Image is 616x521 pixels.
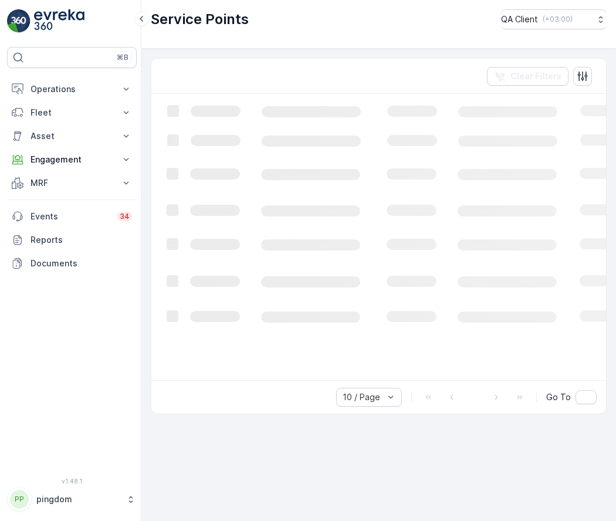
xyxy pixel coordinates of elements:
button: Clear Filters [487,67,568,86]
button: Engagement [7,148,137,171]
p: 34 [120,212,130,221]
p: ⌘B [117,53,128,62]
a: Reports [7,228,137,252]
p: Reports [31,234,132,246]
button: MRF [7,171,137,195]
span: Go To [546,391,571,403]
p: ( +03:00 ) [543,15,573,24]
p: Operations [31,83,113,95]
p: Clear Filters [510,70,561,82]
button: Operations [7,77,137,101]
button: Fleet [7,101,137,124]
button: PPpingdom [7,487,137,512]
p: Service Points [151,10,249,29]
div: PP [10,490,29,509]
span: v 1.48.1 [7,478,137,485]
p: MRF [31,177,113,189]
p: Asset [31,130,113,142]
p: QA Client [501,13,538,25]
p: Events [31,211,110,222]
img: logo [7,9,31,33]
p: Documents [31,258,132,269]
a: Events34 [7,205,137,228]
button: Asset [7,124,137,148]
p: pingdom [36,493,120,505]
button: QA Client(+03:00) [501,9,607,29]
p: Engagement [31,154,113,165]
a: Documents [7,252,137,275]
p: Fleet [31,107,113,119]
img: logo_light-DOdMpM7g.png [34,9,84,33]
